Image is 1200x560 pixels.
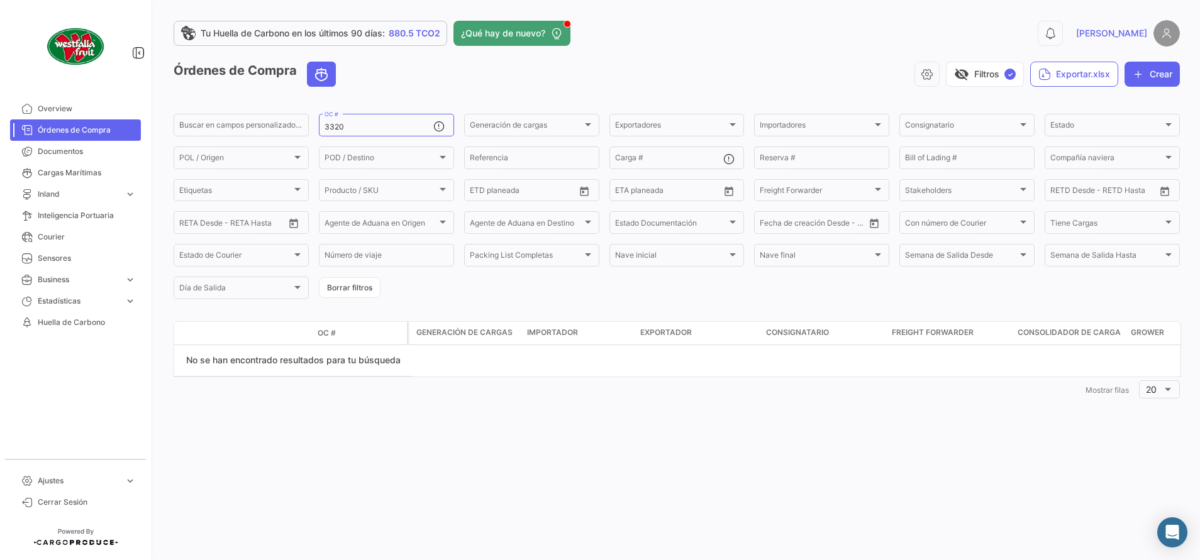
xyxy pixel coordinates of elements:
[647,188,696,197] input: Hasta
[527,327,578,338] span: Importador
[470,188,492,197] input: Desde
[766,327,829,338] span: Consignatario
[1004,69,1016,80] span: ✓
[318,327,336,339] span: OC #
[10,312,141,333] a: Huella de Carbono
[615,253,728,261] span: Nave inicial
[1050,253,1163,261] span: Semana de Salida Hasta
[10,205,141,226] a: Inteligencia Portuaria
[199,328,231,338] datatable-header-cell: Modo de Transporte
[38,274,119,285] span: Business
[179,155,292,164] span: POL / Origen
[1131,327,1164,338] span: Grower
[1050,220,1163,229] span: Tiene Cargas
[38,167,136,178] span: Cargas Marítimas
[325,155,437,164] span: POD / Destino
[211,220,260,229] input: Hasta
[892,327,974,338] span: Freight Forwarder
[319,277,381,298] button: Borrar filtros
[38,253,136,264] span: Sensores
[38,231,136,243] span: Courier
[1030,62,1118,87] button: Exportar.xlsx
[635,322,761,344] datatable-header-cell: Exportador
[38,497,136,508] span: Cerrar Sesión
[174,21,447,46] a: Tu Huella de Carbono en los últimos 90 días:880.5 TCO2
[761,322,887,344] datatable-header-cell: Consignatario
[10,98,141,119] a: Overview
[640,327,692,338] span: Exportador
[201,27,385,40] span: Tu Huella de Carbono en los últimos 90 días:
[905,220,1018,229] span: Con número de Courier
[470,123,582,131] span: Generación de cargas
[179,285,292,294] span: Día de Salida
[10,119,141,141] a: Órdenes de Compra
[1155,182,1174,200] button: Open calendar
[174,62,340,87] h3: Órdenes de Compra
[470,220,582,229] span: Agente de Aduana en Destino
[1125,62,1180,87] button: Crear
[1050,188,1073,197] input: Desde
[760,188,872,197] span: Freight Forwarder
[615,123,728,131] span: Exportadores
[38,103,136,114] span: Overview
[125,274,136,285] span: expand_more
[615,220,728,229] span: Estado Documentación
[38,210,136,221] span: Inteligencia Portuaria
[179,253,292,261] span: Estado de Courier
[1082,188,1131,197] input: Hasta
[1153,20,1180,47] img: placeholder-user.png
[1013,322,1126,344] datatable-header-cell: Consolidador de Carga
[1146,384,1157,395] span: 20
[125,189,136,200] span: expand_more
[905,188,1018,197] span: Stakeholders
[44,15,107,78] img: client-50.png
[522,322,635,344] datatable-header-cell: Importador
[615,188,638,197] input: Desde
[905,123,1018,131] span: Consignatario
[791,220,841,229] input: Hasta
[760,253,872,261] span: Nave final
[284,214,303,233] button: Open calendar
[905,253,1018,261] span: Semana de Salida Desde
[38,124,136,136] span: Órdenes de Compra
[179,220,202,229] input: Desde
[10,141,141,162] a: Documentos
[10,226,141,248] a: Courier
[1076,27,1147,40] span: [PERSON_NAME]
[1050,123,1163,131] span: Estado
[501,188,551,197] input: Hasta
[38,317,136,328] span: Huella de Carbono
[760,123,872,131] span: Importadores
[125,295,136,307] span: expand_more
[389,27,440,40] span: 880.5 TCO2
[575,182,594,200] button: Open calendar
[719,182,738,200] button: Open calendar
[325,220,437,229] span: Agente de Aduana en Origen
[231,328,313,338] datatable-header-cell: Estado Doc.
[453,21,570,46] button: ¿Qué hay de nuevo?
[760,220,782,229] input: Desde
[470,253,582,261] span: Packing List Completas
[1050,155,1163,164] span: Compañía naviera
[179,188,292,197] span: Etiquetas
[865,214,884,233] button: Open calendar
[125,475,136,486] span: expand_more
[461,27,545,40] span: ¿Qué hay de nuevo?
[1086,385,1129,395] span: Mostrar filas
[409,322,522,344] datatable-header-cell: Generación de cargas
[38,189,119,200] span: Inland
[308,62,335,86] button: Ocean
[416,327,513,338] span: Generación de cargas
[38,146,136,157] span: Documentos
[174,345,413,376] div: No se han encontrado resultados para tu búsqueda
[946,62,1024,87] button: visibility_offFiltros✓
[887,322,1013,344] datatable-header-cell: Freight Forwarder
[10,248,141,269] a: Sensores
[38,295,119,307] span: Estadísticas
[313,322,407,344] datatable-header-cell: OC #
[1157,517,1187,547] div: Abrir Intercom Messenger
[325,188,437,197] span: Producto / SKU
[38,475,119,486] span: Ajustes
[10,162,141,184] a: Cargas Marítimas
[1018,327,1121,338] span: Consolidador de Carga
